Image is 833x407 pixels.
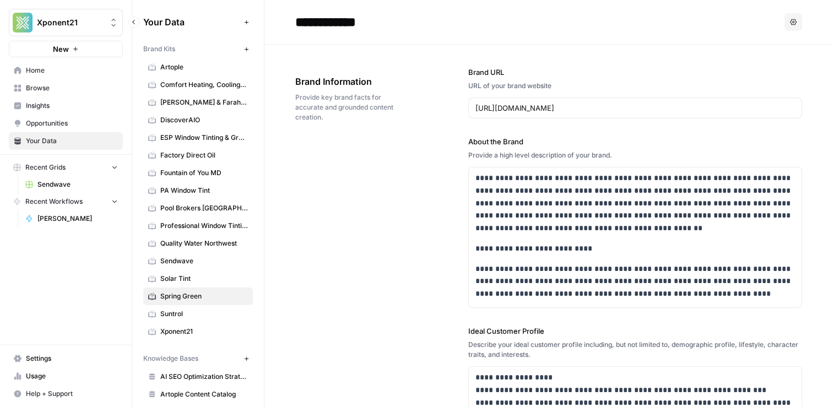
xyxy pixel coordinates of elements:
span: Sendwave [160,256,248,266]
button: Recent Workflows [9,193,123,210]
a: Sendwave [143,252,253,270]
span: Spring Green [160,291,248,301]
button: Help + Support [9,385,123,403]
span: Sendwave [37,180,118,189]
span: Your Data [143,15,240,29]
span: Xponent21 [160,327,248,337]
a: AI SEO Optimization Strategy Playbook [143,368,253,386]
a: Settings [9,350,123,367]
a: Xponent21 [143,323,253,340]
a: Factory Direct Oil [143,146,253,164]
span: Recent Workflows [25,197,83,207]
span: Artople [160,62,248,72]
label: About the Brand [468,136,802,147]
a: Quality Water Northwest [143,235,253,252]
a: [PERSON_NAME] & Farah Eye & Laser Center [143,94,253,111]
span: Fountain of You MD [160,168,248,178]
img: Xponent21 Logo [13,13,33,32]
a: ESP Window Tinting & Graphics [143,129,253,146]
a: Professional Window Tinting [143,217,253,235]
label: Brand URL [468,67,802,78]
a: Artople [143,58,253,76]
button: Recent Grids [9,159,123,176]
span: PA Window Tint [160,186,248,196]
span: Comfort Heating, Cooling, Electrical & Plumbing [160,80,248,90]
span: AI SEO Optimization Strategy Playbook [160,372,248,382]
span: Insights [26,101,118,111]
a: Insights [9,97,123,115]
button: New [9,41,123,57]
button: Workspace: Xponent21 [9,9,123,36]
a: Solar Tint [143,270,253,287]
span: DiscoverAIO [160,115,248,125]
span: Provide key brand facts for accurate and grounded content creation. [295,93,407,122]
a: Artople Content Catalog [143,386,253,403]
span: Factory Direct Oil [160,150,248,160]
span: Brand Kits [143,44,175,54]
a: Pool Brokers [GEOGRAPHIC_DATA] [143,199,253,217]
span: Knowledge Bases [143,354,198,363]
span: Usage [26,371,118,381]
span: Brand Information [295,75,407,88]
a: Spring Green [143,287,253,305]
span: ESP Window Tinting & Graphics [160,133,248,143]
a: DiscoverAIO [143,111,253,129]
span: Quality Water Northwest [160,238,248,248]
div: URL of your brand website [468,81,802,91]
a: Fountain of You MD [143,164,253,182]
a: PA Window Tint [143,182,253,199]
span: New [53,44,69,55]
a: Browse [9,79,123,97]
label: Ideal Customer Profile [468,325,802,337]
span: Pool Brokers [GEOGRAPHIC_DATA] [160,203,248,213]
a: Sendwave [20,176,123,193]
span: [PERSON_NAME] & Farah Eye & Laser Center [160,97,248,107]
a: Your Data [9,132,123,150]
span: Browse [26,83,118,93]
span: Solar Tint [160,274,248,284]
span: Home [26,66,118,75]
div: Describe your ideal customer profile including, but not limited to, demographic profile, lifestyl... [468,340,802,360]
a: Comfort Heating, Cooling, Electrical & Plumbing [143,76,253,94]
span: Opportunities [26,118,118,128]
a: Home [9,62,123,79]
span: Your Data [26,136,118,146]
span: Xponent21 [37,17,104,28]
input: www.sundaysoccer.com [475,102,795,113]
a: Opportunities [9,115,123,132]
div: Provide a high level description of your brand. [468,150,802,160]
span: Suntrol [160,309,248,319]
span: [PERSON_NAME] [37,214,118,224]
span: Artople Content Catalog [160,389,248,399]
span: Help + Support [26,389,118,399]
a: Suntrol [143,305,253,323]
a: Usage [9,367,123,385]
span: Professional Window Tinting [160,221,248,231]
a: [PERSON_NAME] [20,210,123,227]
span: Settings [26,354,118,363]
span: Recent Grids [25,162,66,172]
